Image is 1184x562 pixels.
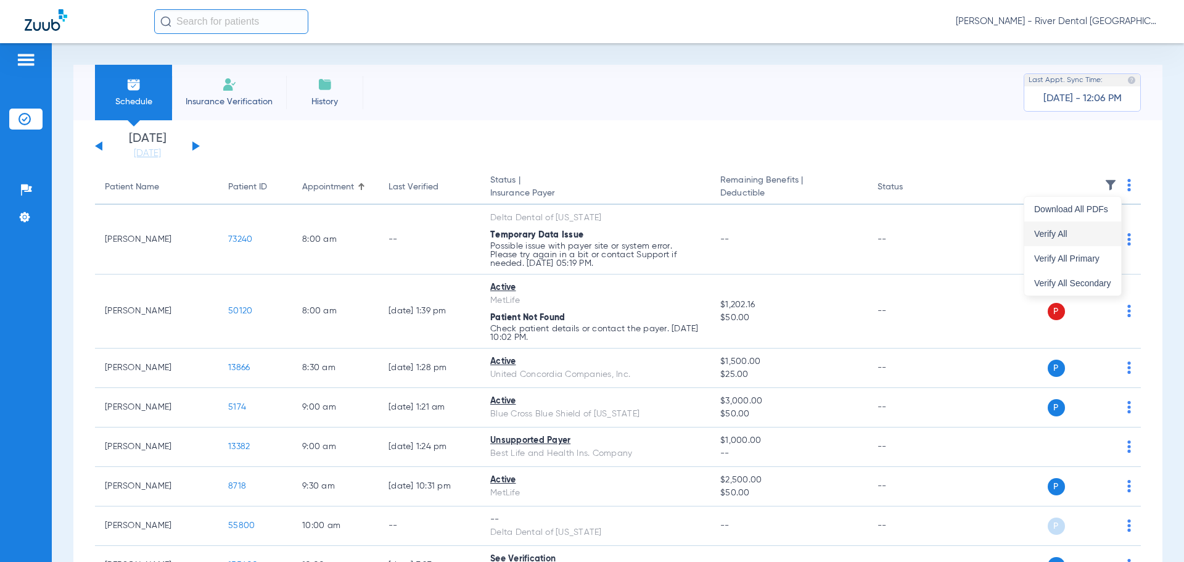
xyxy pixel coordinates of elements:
iframe: Chat Widget [1122,503,1184,562]
span: Verify All [1034,229,1111,238]
span: Verify All Primary [1034,254,1111,263]
span: Verify All Secondary [1034,279,1111,287]
span: Download All PDFs [1034,205,1111,213]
